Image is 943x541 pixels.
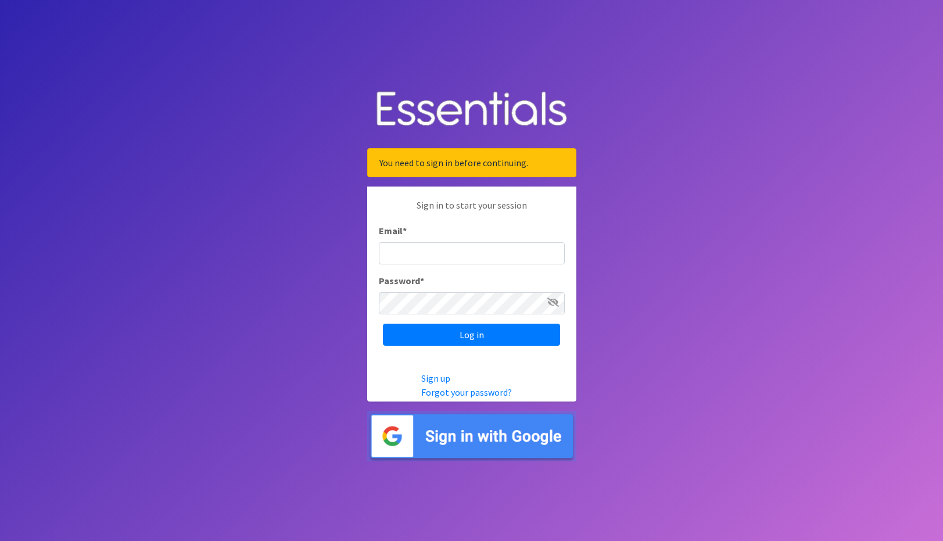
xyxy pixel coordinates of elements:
a: Sign up [421,372,450,384]
abbr: required [420,275,424,286]
label: Email [379,224,407,238]
p: Sign in to start your session [379,198,565,224]
label: Password [379,274,424,288]
abbr: required [403,225,407,237]
img: Sign in with Google [367,411,576,461]
div: You need to sign in before continuing. [367,148,576,177]
img: Human Essentials [367,80,576,139]
a: Forgot your password? [421,386,512,398]
input: Log in [383,324,560,346]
